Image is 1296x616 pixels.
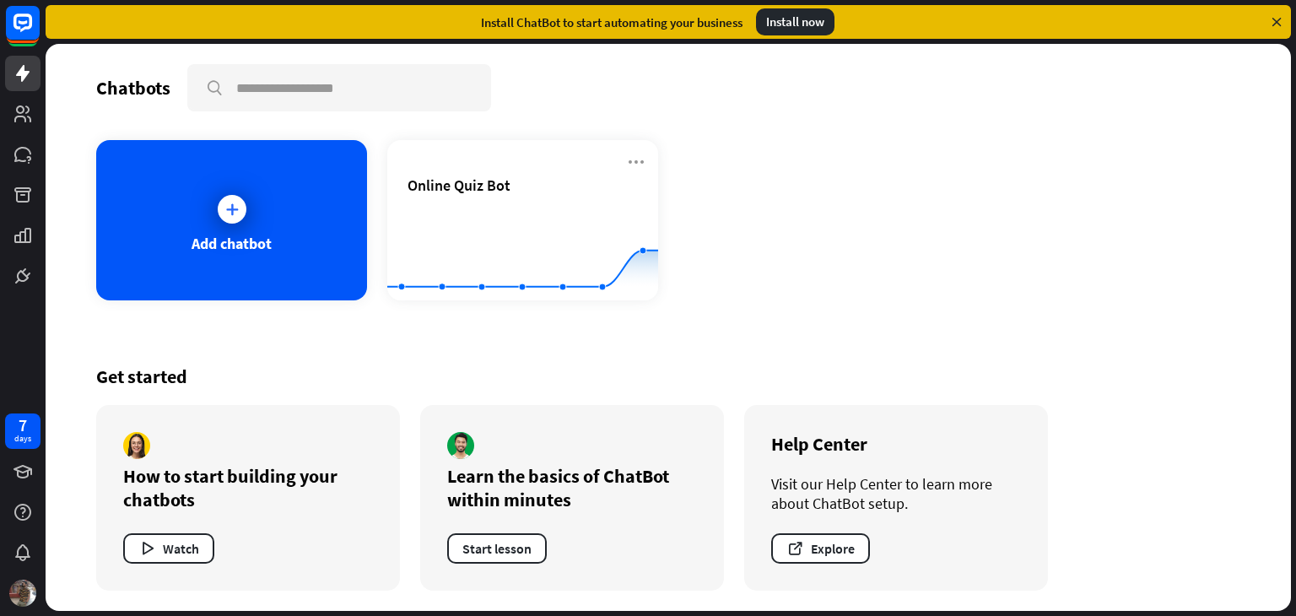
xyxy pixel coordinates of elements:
div: Install ChatBot to start automating your business [481,14,742,30]
div: days [14,433,31,445]
div: Visit our Help Center to learn more about ChatBot setup. [771,474,1021,513]
button: Start lesson [447,533,547,564]
a: 7 days [5,413,40,449]
div: 7 [19,418,27,433]
div: How to start building your chatbots [123,464,373,511]
div: Get started [96,365,1240,388]
button: Explore [771,533,870,564]
div: Chatbots [96,76,170,100]
div: Help Center [771,432,1021,456]
button: Open LiveChat chat widget [13,7,64,57]
div: Install now [756,8,834,35]
img: author [447,432,474,459]
span: Online Quiz Bot [408,176,510,195]
img: author [123,432,150,459]
div: Add chatbot [192,234,272,253]
div: Learn the basics of ChatBot within minutes [447,464,697,511]
button: Watch [123,533,214,564]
